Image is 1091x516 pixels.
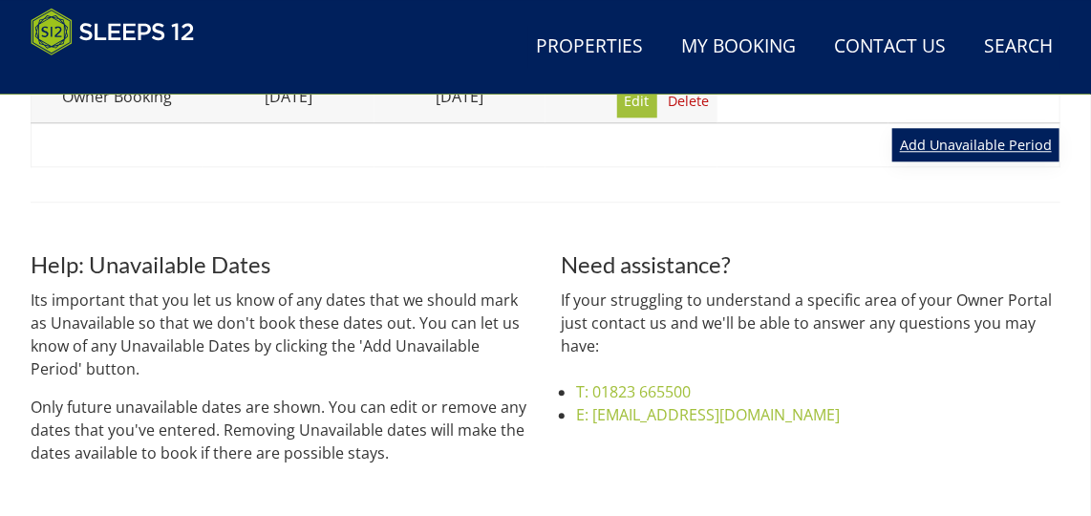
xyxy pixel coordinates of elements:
[576,404,840,425] a: E: [EMAIL_ADDRESS][DOMAIN_NAME]
[976,26,1060,69] a: Search
[31,252,530,277] h3: Help: Unavailable Dates
[203,79,374,122] td: [DATE]
[31,289,530,380] p: Its important that you let us know of any dates that we should mark as Unavailable so that we don...
[32,79,203,122] td: Owner Booking
[561,289,1060,357] p: If your struggling to understand a specific area of your Owner Portal just contact us and we'll b...
[674,26,803,69] a: My Booking
[892,128,1059,161] a: Add Unavailable Period
[528,26,651,69] a: Properties
[661,85,717,118] a: Delete
[576,381,691,402] a: T: 01823 665500
[31,8,195,55] img: Sleeps 12
[21,67,222,83] iframe: Customer reviews powered by Trustpilot
[561,252,1060,277] h3: Need assistance?
[374,79,546,122] td: [DATE]
[617,85,657,118] a: Edit
[31,396,530,464] p: Only future unavailable dates are shown. You can edit or remove any dates that you've entered. Re...
[826,26,953,69] a: Contact Us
